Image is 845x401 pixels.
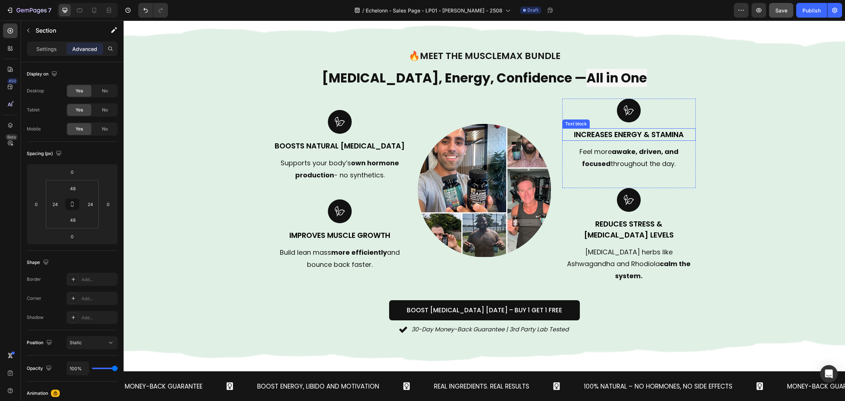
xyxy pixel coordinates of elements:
img: gempages_545224320612303933-baf722dc-c9c5-42a3-b190-562060c4c3a5.svg [493,78,517,102]
div: Undo/Redo [138,3,168,18]
img: gempages_545224320612303933-fb0133fd-70bb-4502-b889-ea0dfeb0a3be.png [294,103,428,237]
p: Reduces Stress & [MEDICAL_DATA] Levels [439,198,571,220]
button: Save [769,3,793,18]
input: 3xl [65,183,80,194]
div: Animation [27,390,48,397]
strong: calm the system. [491,239,567,260]
p: 100% Natural – No Hormones, No Side Effects [460,360,609,372]
img: gempages_545224320612303933-baf722dc-c9c5-42a3-b190-562060c4c3a5.svg [204,179,228,203]
button: 7 [3,3,55,18]
span: No [102,88,108,94]
div: 450 [7,78,18,84]
p: 7 [48,6,51,15]
span: Yes [76,126,83,132]
span: No [102,107,108,113]
span: Yes [76,107,83,113]
div: Desktop [27,88,44,94]
p: Build lean mass and bounce back faster. [150,226,282,250]
p: Real Ingredients. Real Results [310,360,406,372]
div: Add... [81,295,116,302]
div: Add... [81,276,116,283]
strong: awake, driven, and focused [458,126,555,147]
span: Echelonn - Sales Page - LP01 - [PERSON_NAME] - 2508 [366,7,502,14]
p: Money-Back Guarantee [1,360,79,372]
div: Position [27,338,54,348]
button: Publish [796,3,827,18]
input: 0 [31,199,42,210]
input: 0 [65,231,80,242]
p: Increases Energy & Stamina [439,108,571,119]
input: xl [50,199,61,210]
div: Beta [6,134,18,140]
input: 0 [103,199,114,210]
span: Static [70,340,82,345]
span: All in One [463,48,523,66]
p: [MEDICAL_DATA] herbs like Ashwagandha and Rhodiola [439,226,571,261]
h2: [MEDICAL_DATA], Energy, Confidence — [150,48,572,67]
strong: own hormone production [172,138,276,159]
div: Shadow [27,314,44,321]
p: Feel more throughout the day. [439,125,571,149]
span: Meet the MuscleMax Bundle [296,29,437,42]
div: Tablet [27,107,40,113]
div: Add... [81,314,116,321]
span: Save [775,7,787,14]
input: Auto [67,362,89,375]
input: xl [85,199,96,210]
div: Publish [802,7,821,14]
div: Text block [440,100,465,107]
iframe: Design area [124,21,845,401]
span: / [362,7,364,14]
img: gempages_545224320612303933-baf722dc-c9c5-42a3-b190-562060c4c3a5.svg [493,168,517,191]
div: Mobile [27,126,41,132]
p: Section [36,26,96,35]
p: 30-Day Money-Back Guarantee | 3rd Party Lab Tested [288,304,445,314]
img: gempages_545224320612303933-baf722dc-c9c5-42a3-b190-562060c4c3a5.svg [204,89,228,113]
div: Opacity [27,364,53,374]
p: Boosts Natural [MEDICAL_DATA] [150,120,282,131]
div: Open Intercom Messenger [820,365,838,383]
span: 🔥 [285,29,296,42]
div: Border [27,276,41,283]
input: 3xl [65,214,80,225]
span: No [102,126,108,132]
p: Money-Back Guarantee [663,360,741,372]
a: Boost [MEDICAL_DATA] [DATE] – Buy 1 Get 1 Free [266,280,456,300]
div: Spacing (px) [27,149,63,159]
div: Shape [27,258,50,268]
div: Corner [27,295,41,302]
p: Advanced [72,45,97,53]
span: Yes [76,88,83,94]
button: Static [66,336,118,349]
p: Improves Muscle Growth [150,209,282,220]
span: Supports your body’s - no synthetics. [157,138,275,159]
span: Draft [527,7,538,14]
strong: more efficiently [208,227,263,236]
div: Display on [27,69,59,79]
input: 0 [65,166,80,177]
p: Boost [MEDICAL_DATA] [DATE] – Buy 1 Get 1 Free [283,284,439,295]
p: Boost Energy, Libido and Motivation [133,360,256,372]
p: Settings [36,45,57,53]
